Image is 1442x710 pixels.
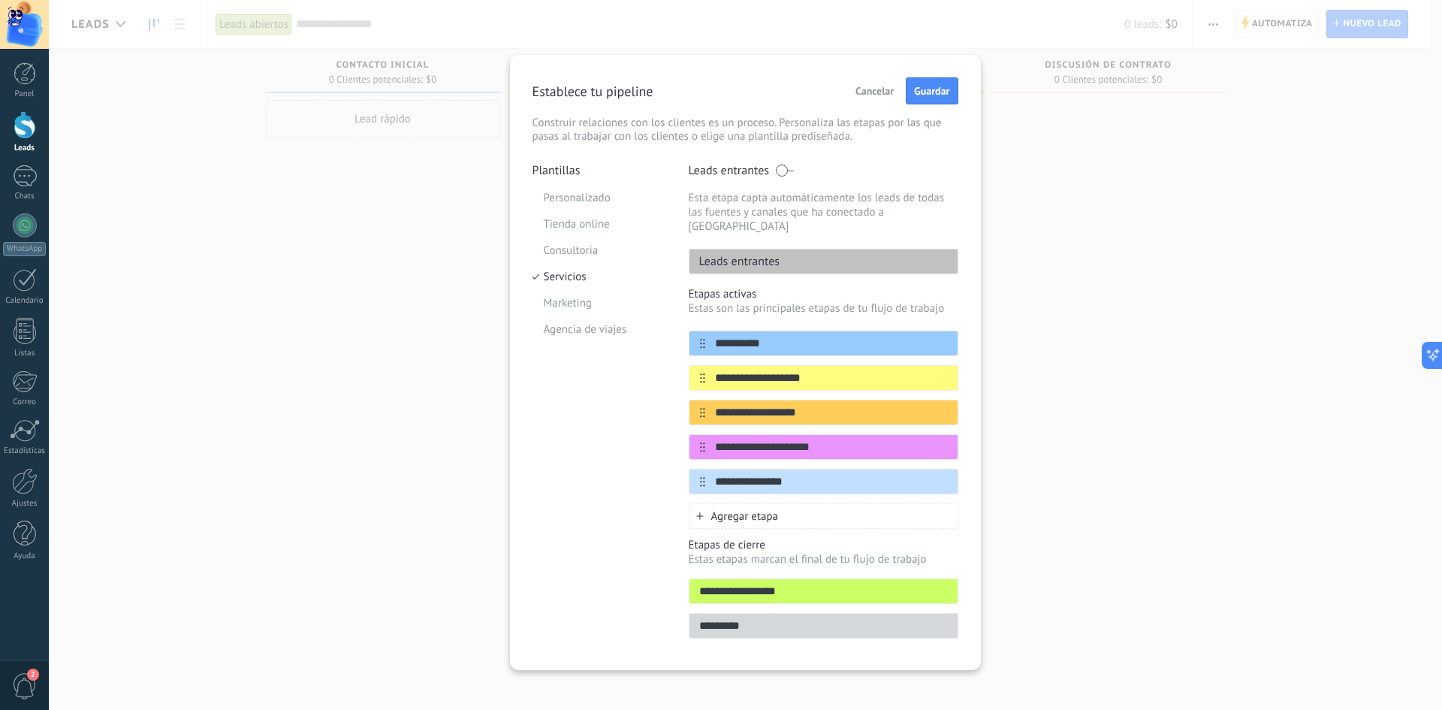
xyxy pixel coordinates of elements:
[689,552,958,566] p: Estas etapas marcan el final de tu flujo de trabajo
[3,296,47,306] div: Calendario
[914,86,949,96] span: Guardar
[3,242,46,256] div: WhatsApp
[532,83,653,100] p: Establece tu pipeline
[532,237,666,264] li: Consultoria
[3,349,47,358] div: Listas
[3,144,47,153] div: Leads
[906,77,958,104] button: Guardar
[532,185,666,211] li: Personalizado
[3,551,47,561] div: Ayuda
[532,163,666,178] p: Plantillas
[689,287,958,301] p: Etapas activas
[849,80,900,102] button: Cancelar
[3,446,47,456] div: Estadísticas
[532,211,666,237] li: Tienda online
[3,192,47,201] div: Chats
[532,316,666,343] li: Agencia de viajes
[532,264,666,290] li: Servicios
[855,86,894,96] span: Cancelar
[27,669,39,681] span: 2
[689,254,780,269] p: Leads entrantes
[3,397,47,407] div: Correo
[689,301,958,316] p: Estas son las principales etapas de tu flujo de trabajo
[3,89,47,99] div: Panel
[689,191,958,234] p: Esta etapa capta automáticamente los leads de todas las fuentes y canales que ha conectado a [GEO...
[689,538,958,552] p: Etapas de cierre
[689,163,770,178] p: Leads entrantes
[711,509,779,524] span: Agregar etapa
[532,290,666,316] li: Marketing
[3,499,47,509] div: Ajustes
[532,116,958,144] p: Construir relaciones con los clientes es un proceso. Personaliza las etapas por las que pasas al ...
